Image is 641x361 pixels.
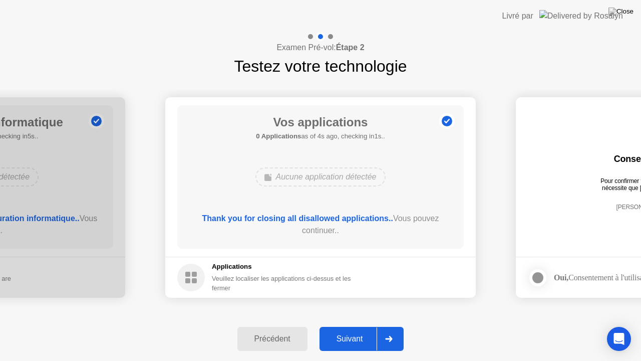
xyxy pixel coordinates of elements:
[212,262,364,272] h5: Applications
[240,334,304,343] div: Précédent
[237,327,307,351] button: Précédent
[554,273,568,282] strong: Oui,
[319,327,404,351] button: Suivant
[608,8,633,16] img: Close
[256,131,385,141] h5: as of 4s ago, checking in1s..
[255,167,385,187] div: Aucune application détectée
[539,10,623,22] img: Delivered by Rosalyn
[502,10,533,22] div: Livré par
[323,334,377,343] div: Suivant
[336,43,365,52] b: Étape 2
[192,213,450,237] div: Vous pouvez continuer..
[202,214,393,223] b: Thank you for closing all disallowed applications..
[212,274,364,293] div: Veuillez localiser les applications ci-dessus et les fermer
[607,327,631,351] div: Open Intercom Messenger
[256,113,385,131] h1: Vos applications
[234,54,407,78] h1: Testez votre technologie
[256,132,301,140] b: 0 Applications
[276,42,364,54] h4: Examen Pré-vol:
